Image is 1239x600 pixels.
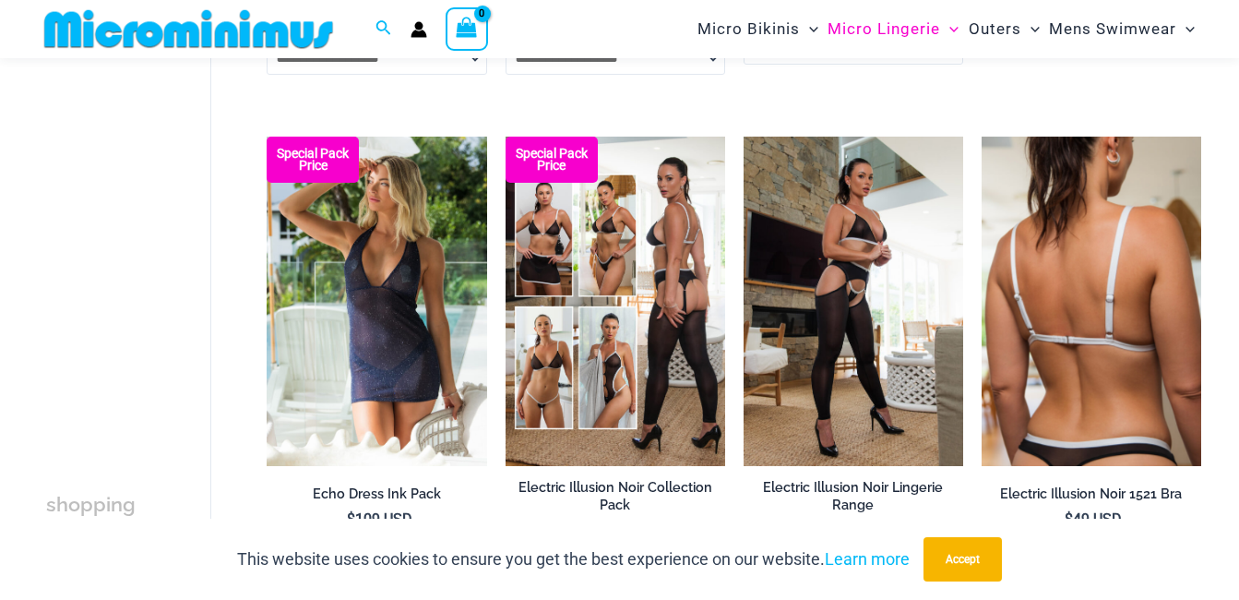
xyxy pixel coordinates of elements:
a: Electric Illusion Noir 1521 Bra 611 Micro 552 Tights 07Electric Illusion Noir 1521 Bra 682 Thong ... [744,137,963,466]
h2: Echo Dress Ink Pack [267,486,486,503]
a: Mens SwimwearMenu ToggleMenu Toggle [1044,6,1199,53]
p: This website uses cookies to ensure you get the best experience on our website. [237,546,910,573]
a: Account icon link [411,21,427,38]
a: Electric Illusion Noir 1521 Bra [982,486,1201,510]
button: Accept [923,537,1002,582]
span: Micro Bikinis [697,6,800,53]
h3: Micro Lingerie [46,488,146,582]
span: shopping [46,493,136,516]
img: Echo Ink 5671 Dress 682 Thong 07 [267,137,486,466]
img: MM SHOP LOGO FLAT [37,8,340,50]
img: Electric Illusion Noir 1521 Bra 611 Micro 552 Tights 07 [744,137,963,466]
a: Electric Illusion Noir 1521 Bra 01Electric Illusion Noir 1521 Bra 682 Thong 07Electric Illusion N... [982,137,1201,466]
span: Menu Toggle [940,6,959,53]
a: Micro LingerieMenu ToggleMenu Toggle [823,6,963,53]
b: Special Pack Price [506,148,598,172]
bdi: 49 USD [1065,510,1122,528]
iframe: TrustedSite Certified [46,62,212,431]
a: View Shopping Cart, empty [446,7,488,50]
span: Micro Lingerie [828,6,940,53]
span: Menu Toggle [1021,6,1040,53]
a: Search icon link [375,18,392,41]
a: Electric Illusion Noir Collection Pack [506,479,725,521]
img: Collection Pack (3) [506,137,725,466]
span: Menu Toggle [1176,6,1195,53]
a: Echo Ink 5671 Dress 682 Thong 07 Echo Ink 5671 Dress 682 Thong 08Echo Ink 5671 Dress 682 Thong 08 [267,137,486,466]
img: Electric Illusion Noir 1521 Bra 682 Thong 07 [982,137,1201,466]
a: Learn more [825,549,910,569]
span: Mens Swimwear [1049,6,1176,53]
a: Electric Illusion Noir Lingerie Range [744,479,963,521]
a: Echo Dress Ink Pack [267,486,486,510]
bdi: 109 USD [347,510,412,528]
a: Collection Pack (3) Electric Illusion Noir 1949 Bodysuit 04Electric Illusion Noir 1949 Bodysuit 04 [506,137,725,466]
h2: Electric Illusion Noir Collection Pack [506,479,725,513]
h2: Electric Illusion Noir Lingerie Range [744,479,963,513]
a: Micro BikinisMenu ToggleMenu Toggle [693,6,823,53]
span: Menu Toggle [800,6,818,53]
h2: Electric Illusion Noir 1521 Bra [982,486,1201,503]
span: $ [347,510,355,528]
nav: Site Navigation [690,3,1202,55]
b: Special Pack Price [267,148,359,172]
a: OutersMenu ToggleMenu Toggle [964,6,1044,53]
span: Outers [969,6,1021,53]
span: $ [1065,510,1073,528]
